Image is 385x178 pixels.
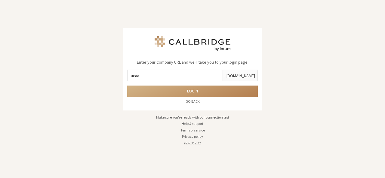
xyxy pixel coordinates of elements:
a: Make sure you're ready with our connection test [156,115,229,119]
li: v2.6.352.12 [123,140,262,146]
a: Terms of service [180,128,205,132]
div: .[DOMAIN_NAME] [223,70,257,81]
button: Login [127,86,258,97]
input: eg. my-company-name [128,70,223,81]
a: Help & support [182,121,203,126]
p: Enter your Company URL and we'll take you to your login page. [127,59,258,65]
img: Iotum [153,36,232,51]
a: Privacy policy [182,134,203,139]
button: Go back [127,97,258,106]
